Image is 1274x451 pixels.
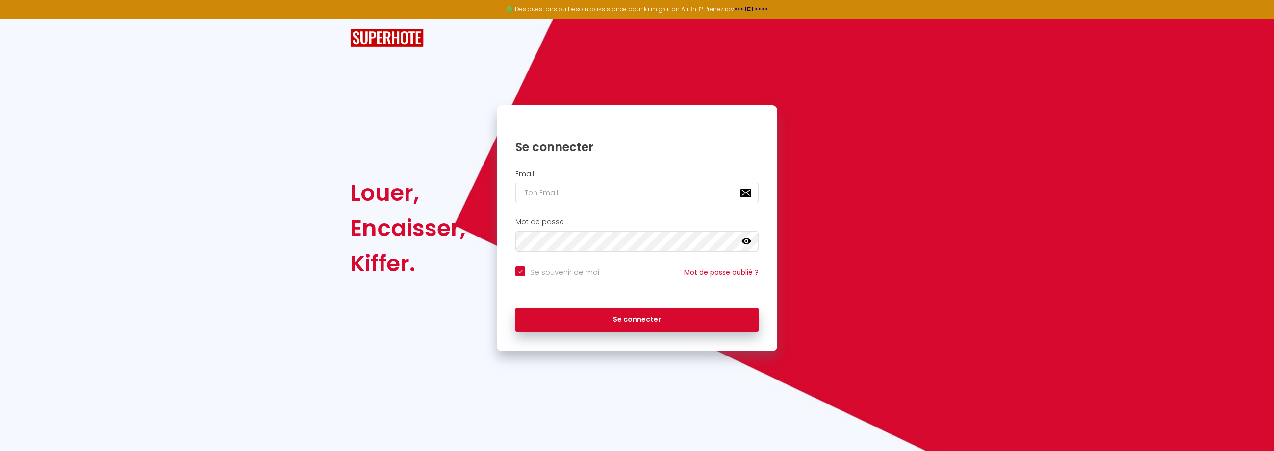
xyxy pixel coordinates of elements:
[350,29,424,47] img: SuperHote logo
[350,175,466,211] div: Louer,
[684,267,759,277] a: Mot de passe oublié ?
[734,5,768,13] a: >>> ICI <<<<
[515,170,759,178] h2: Email
[515,218,759,226] h2: Mot de passe
[350,211,466,246] div: Encaisser,
[515,183,759,203] input: Ton Email
[515,308,759,332] button: Se connecter
[350,246,466,281] div: Kiffer.
[515,140,759,155] h1: Se connecter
